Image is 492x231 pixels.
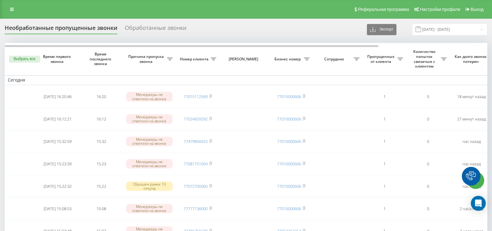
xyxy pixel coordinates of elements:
[363,153,406,174] td: 1
[84,52,118,66] span: Время последнего звонка
[184,183,208,189] a: 77072700060
[36,86,79,107] td: [DATE] 16:20:46
[367,24,396,35] button: Экспорт
[184,161,208,167] a: 77081751004
[184,116,208,122] a: 77024929292
[363,109,406,130] td: 1
[358,7,409,12] span: Реферальная программа
[126,54,167,64] span: Причина пропуска звонка
[36,176,79,197] td: [DATE] 15:22:32
[79,109,123,130] td: 16:12
[471,196,486,211] div: Open Intercom Messenger
[277,139,301,144] a: 77010000606
[184,139,208,144] a: 77479856923
[126,181,173,191] div: Сброшен ранее 10 секунд
[406,86,450,107] td: 0
[36,109,79,130] td: [DATE] 16:12:21
[79,131,123,152] td: 15:32
[79,198,123,219] td: 15:08
[272,57,304,62] span: Бизнес номер
[277,161,301,167] a: 77010000606
[406,131,450,152] td: 0
[363,176,406,197] td: 1
[363,86,406,107] td: 1
[409,49,441,68] span: Количество попыток связаться с клиентом
[225,57,264,62] span: [PERSON_NAME]
[36,131,79,152] td: [DATE] 15:32:59
[126,137,173,146] div: Менеджеры не ответили на звонок
[125,25,186,34] div: Обработанные звонки
[420,7,460,12] span: Настройки профиля
[126,204,173,213] div: Менеджеры не ответили на звонок
[79,153,123,174] td: 15:23
[406,153,450,174] td: 0
[406,198,450,219] td: 0
[316,57,354,62] span: Сотрудник
[126,114,173,124] div: Менеджеры не ответили на звонок
[184,206,208,211] a: 77777136000
[36,198,79,219] td: [DATE] 15:08:53
[126,92,173,101] div: Менеджеры не ответили на звонок
[366,54,397,64] span: Пропущенных от клиента
[406,176,450,197] td: 0
[179,57,211,62] span: Номер клиента
[79,176,123,197] td: 15:22
[9,56,40,63] button: Выбрать все
[277,183,301,189] a: 77010000606
[363,131,406,152] td: 1
[41,54,74,64] span: Время первого звонка
[277,206,301,211] a: 77010000606
[184,94,208,99] a: 77015112569
[406,109,450,130] td: 0
[79,86,123,107] td: 16:20
[36,153,79,174] td: [DATE] 15:23:39
[126,159,173,168] div: Менеджеры не ответили на звонок
[5,25,117,34] div: Необработанные пропущенные звонки
[363,198,406,219] td: 1
[471,7,484,12] span: Выход
[277,116,301,122] a: 77010000606
[455,54,488,64] span: Как долго звонок потерян
[277,94,301,99] a: 77010000606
